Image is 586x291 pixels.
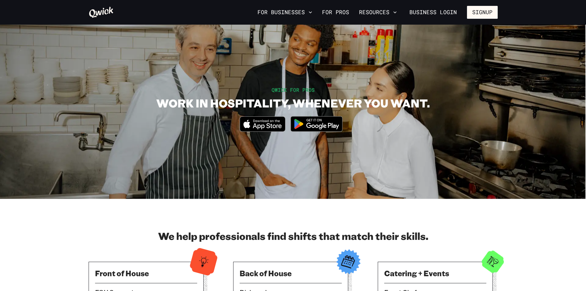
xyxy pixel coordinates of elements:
[384,268,486,278] h3: Catering + Events
[89,230,498,242] h2: We help professionals find shifts that match their skills.
[95,268,197,278] h3: Front of House
[357,7,399,18] button: Resources
[287,112,346,135] img: Get it on Google Play
[467,6,498,19] button: Signup
[320,7,352,18] a: For Pros
[255,7,315,18] button: For Businesses
[240,268,342,278] h3: Back of House
[240,127,286,133] a: Download on the App Store
[404,6,462,19] a: Business Login
[272,87,315,93] span: QWICK FOR PROS
[156,96,430,110] h1: WORK IN HOSPITALITY, WHENEVER YOU WANT.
